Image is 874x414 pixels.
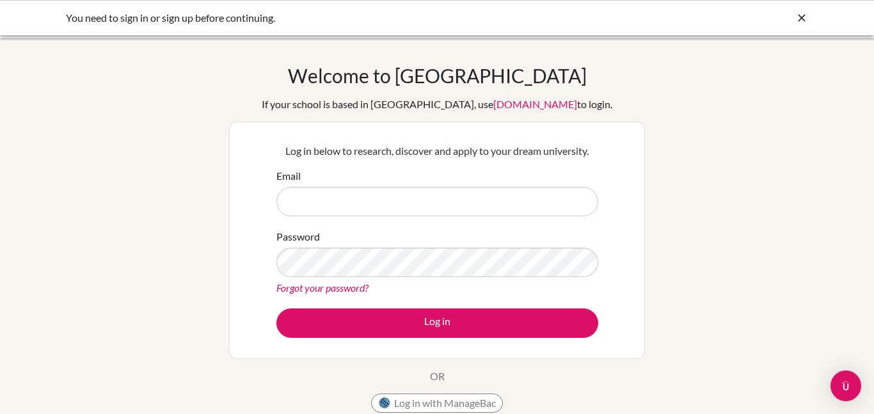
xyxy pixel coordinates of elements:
[262,97,612,112] div: If your school is based in [GEOGRAPHIC_DATA], use to login.
[371,394,503,413] button: Log in with ManageBac
[830,370,861,401] div: Open Intercom Messenger
[493,98,577,110] a: [DOMAIN_NAME]
[430,369,445,384] p: OR
[66,10,616,26] div: You need to sign in or sign up before continuing.
[276,308,598,338] button: Log in
[276,229,320,244] label: Password
[276,282,369,294] a: Forgot your password?
[276,143,598,159] p: Log in below to research, discover and apply to your dream university.
[288,64,587,87] h1: Welcome to [GEOGRAPHIC_DATA]
[276,168,301,184] label: Email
